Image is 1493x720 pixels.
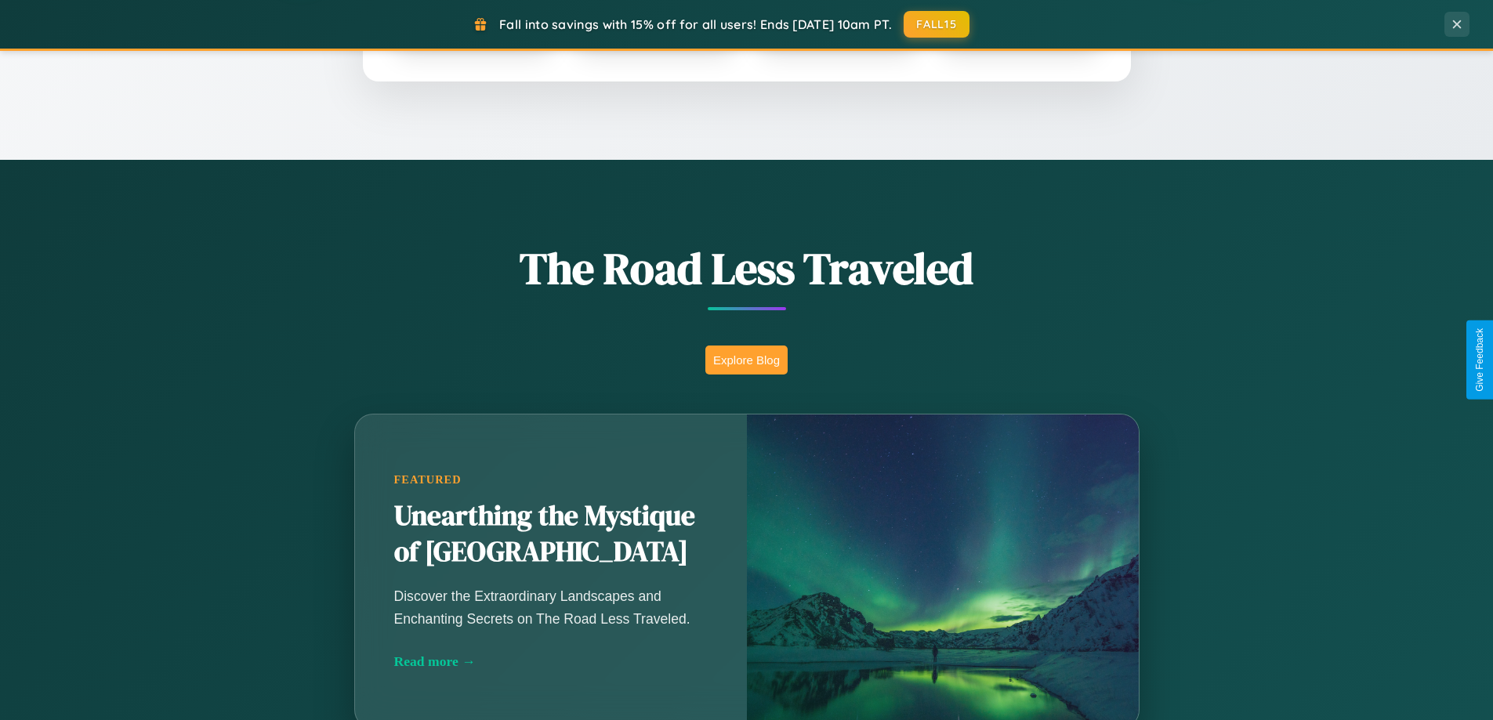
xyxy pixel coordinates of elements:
div: Read more → [394,653,708,670]
button: Explore Blog [705,346,788,374]
div: Featured [394,473,708,487]
h2: Unearthing the Mystique of [GEOGRAPHIC_DATA] [394,498,708,570]
h1: The Road Less Traveled [277,238,1217,298]
button: FALL15 [904,11,969,38]
div: Give Feedback [1474,328,1485,392]
p: Discover the Extraordinary Landscapes and Enchanting Secrets on The Road Less Traveled. [394,585,708,629]
span: Fall into savings with 15% off for all users! Ends [DATE] 10am PT. [499,16,892,32]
